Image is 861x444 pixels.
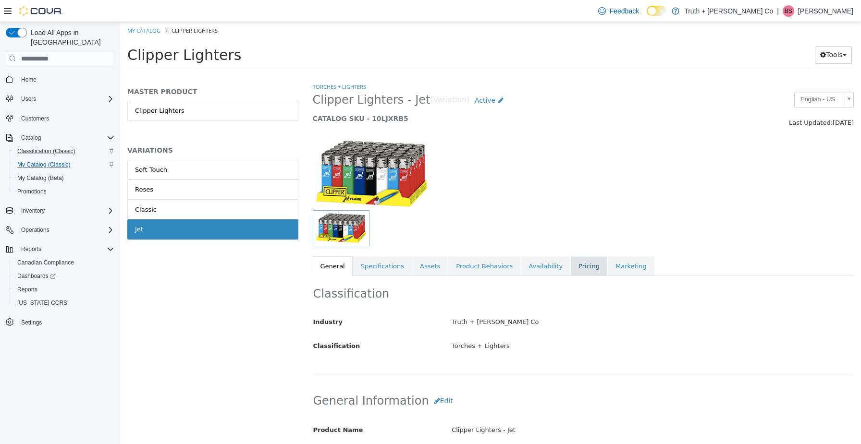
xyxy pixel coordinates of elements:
span: Customers [17,112,114,124]
a: My Catalog (Beta) [13,172,68,184]
span: Customers [21,115,49,122]
span: Dashboards [13,270,114,282]
span: My Catalog (Classic) [13,159,114,170]
span: Feedback [610,6,639,16]
a: Marketing [488,234,534,254]
a: Assets [292,234,328,254]
button: Inventory [17,205,49,216]
a: Dashboards [13,270,60,282]
a: Dashboards [10,269,118,283]
span: Inventory [17,205,114,216]
p: [PERSON_NAME] [798,5,853,17]
a: Availability [401,234,450,254]
button: Inventory [2,204,118,217]
div: Truth + [PERSON_NAME] Co [324,292,740,309]
span: Clipper Lighters [51,5,98,12]
span: Users [17,93,114,105]
button: Customers [2,111,118,125]
div: Soft Touch [15,143,47,153]
button: Users [2,92,118,106]
small: [Variation] [310,74,349,82]
button: Reports [10,283,118,296]
a: My Catalog (Classic) [13,159,74,170]
button: Promotions [10,185,118,198]
span: Settings [17,316,114,328]
h2: Classification [193,264,734,279]
span: Users [21,95,36,103]
a: English - US [674,70,734,86]
h5: MASTER PRODUCT [7,65,178,74]
span: Settings [21,319,42,326]
span: Promotions [13,186,114,197]
span: My Catalog (Beta) [17,174,64,182]
button: My Catalog (Classic) [10,158,118,171]
div: Torches + Lighters [324,316,740,333]
a: Home [17,74,40,85]
span: Active [355,74,375,82]
span: Classification [193,320,240,327]
span: Canadian Compliance [17,259,74,266]
a: My Catalog [7,5,40,12]
a: Classification (Classic) [13,145,79,157]
span: Classification (Classic) [13,145,114,157]
button: Operations [17,224,53,236]
span: Product Name [193,404,243,411]
span: [DATE] [713,97,734,104]
button: Reports [17,243,45,255]
button: Edit [309,370,338,388]
span: Promotions [17,188,47,195]
a: Reports [13,284,41,295]
span: Operations [21,226,49,234]
div: Clipper Lighters - Jet [324,400,740,417]
span: Operations [17,224,114,236]
span: Reports [17,286,37,293]
a: Torches + Lighters [193,61,246,68]
span: Reports [21,245,41,253]
img: 150 [193,116,311,188]
button: Settings [2,315,118,329]
div: Classic [15,183,37,192]
span: Catalog [21,134,41,142]
span: Load All Apps in [GEOGRAPHIC_DATA] [27,28,114,47]
span: Industry [193,296,223,303]
span: Canadian Compliance [13,257,114,268]
input: Dark Mode [647,6,667,16]
p: | [777,5,779,17]
span: Inventory [21,207,45,215]
a: Customers [17,113,53,124]
a: Canadian Compliance [13,257,78,268]
span: [US_STATE] CCRS [17,299,67,307]
span: Washington CCRS [13,297,114,309]
button: [US_STATE] CCRS [10,296,118,310]
span: Catalog [17,132,114,144]
span: English - US [675,70,721,85]
span: BS [785,5,792,17]
span: Reports [17,243,114,255]
div: Roses [15,163,33,172]
button: Tools [695,24,732,42]
div: Brad Styles [783,5,794,17]
button: Catalog [17,132,45,144]
a: Pricing [451,234,487,254]
nav: Complex example [6,68,114,354]
button: My Catalog (Beta) [10,171,118,185]
button: Classification (Classic) [10,144,118,158]
span: Clipper Lighters - Jet [193,71,310,85]
span: Last Updated: [669,97,713,104]
div: Jet [15,203,23,212]
span: My Catalog (Beta) [13,172,114,184]
span: Classification (Classic) [17,147,75,155]
a: Clipper Lighters [7,79,178,99]
h5: VARIATIONS [7,124,178,132]
button: Canadian Compliance [10,256,118,269]
a: [US_STATE] CCRS [13,297,71,309]
button: Reports [2,242,118,256]
button: Users [17,93,40,105]
span: Home [21,76,37,84]
h2: General Information [193,370,734,388]
p: Truth + [PERSON_NAME] Co [684,5,773,17]
a: Feedback [594,1,643,21]
span: Clipper Lighters [7,24,121,41]
a: Promotions [13,186,50,197]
